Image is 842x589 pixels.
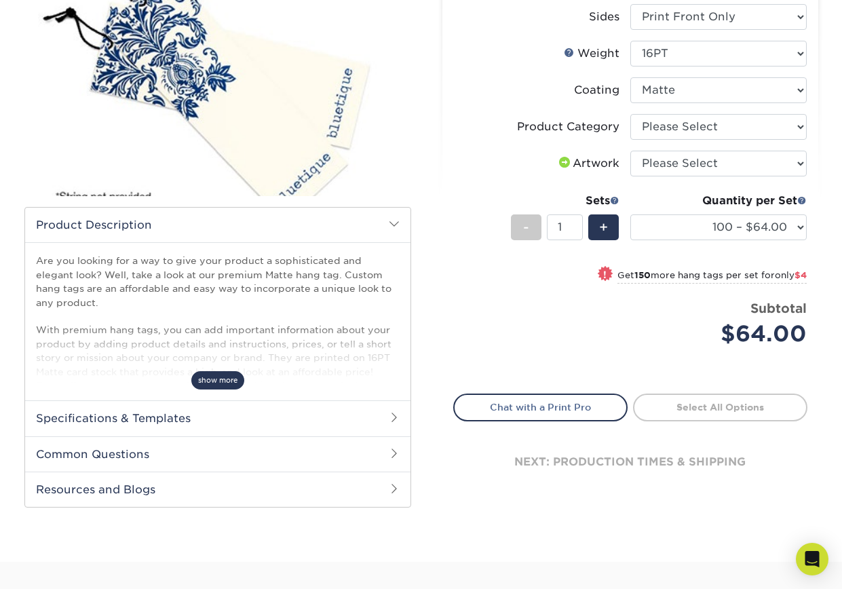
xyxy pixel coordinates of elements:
[775,270,807,280] span: only
[25,436,410,472] h2: Common Questions
[564,45,619,62] div: Weight
[25,472,410,507] h2: Resources and Blogs
[796,543,828,575] div: Open Intercom Messenger
[191,371,244,389] span: show more
[795,270,807,280] span: $4
[523,217,529,237] span: -
[453,394,628,421] a: Chat with a Print Pro
[630,193,807,209] div: Quantity per Set
[453,421,807,503] div: next: production times & shipping
[517,119,619,135] div: Product Category
[556,155,619,172] div: Artwork
[589,9,619,25] div: Sides
[634,270,651,280] strong: 150
[574,82,619,98] div: Coating
[25,208,410,242] h2: Product Description
[511,193,619,209] div: Sets
[617,270,807,284] small: Get more hang tags per set for
[633,394,807,421] a: Select All Options
[640,318,807,350] div: $64.00
[750,301,807,316] strong: Subtotal
[603,267,607,282] span: !
[25,400,410,436] h2: Specifications & Templates
[599,217,608,237] span: +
